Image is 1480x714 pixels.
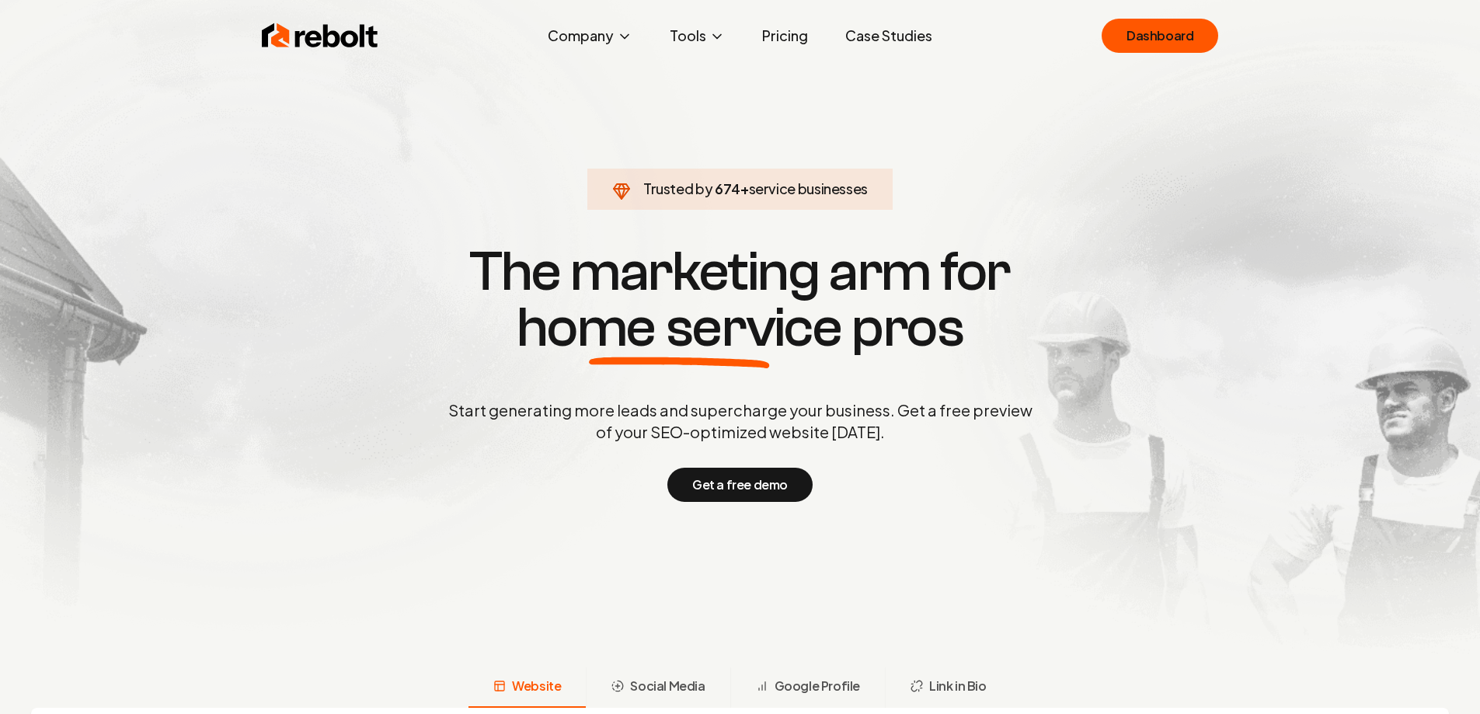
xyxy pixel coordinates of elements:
[586,667,730,708] button: Social Media
[630,677,705,695] span: Social Media
[775,677,860,695] span: Google Profile
[885,667,1012,708] button: Link in Bio
[740,179,749,197] span: +
[750,20,820,51] a: Pricing
[262,20,378,51] img: Rebolt Logo
[367,244,1113,356] h1: The marketing arm for pros
[749,179,869,197] span: service businesses
[535,20,645,51] button: Company
[512,677,561,695] span: Website
[715,178,740,200] span: 674
[468,667,586,708] button: Website
[833,20,945,51] a: Case Studies
[445,399,1036,443] p: Start generating more leads and supercharge your business. Get a free preview of your SEO-optimiz...
[929,677,987,695] span: Link in Bio
[667,468,813,502] button: Get a free demo
[1102,19,1218,53] a: Dashboard
[730,667,885,708] button: Google Profile
[657,20,737,51] button: Tools
[517,300,842,356] span: home service
[643,179,712,197] span: Trusted by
